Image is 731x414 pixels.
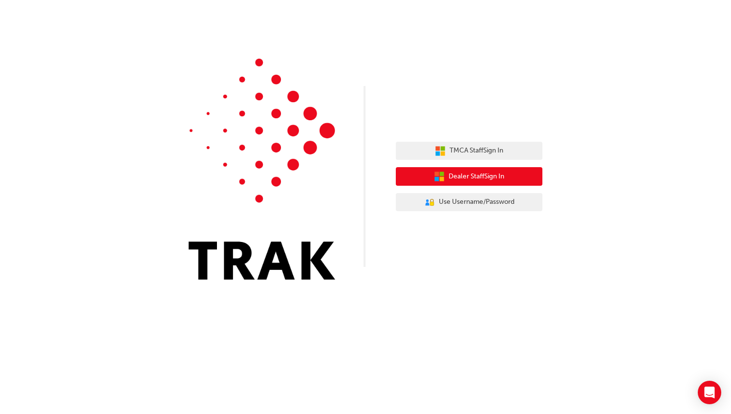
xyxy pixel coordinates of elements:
[396,193,542,212] button: Use Username/Password
[396,167,542,186] button: Dealer StaffSign In
[439,196,515,208] span: Use Username/Password
[698,381,721,404] div: Open Intercom Messenger
[396,142,542,160] button: TMCA StaffSign In
[189,59,335,280] img: Trak
[449,171,504,182] span: Dealer Staff Sign In
[450,145,503,156] span: TMCA Staff Sign In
